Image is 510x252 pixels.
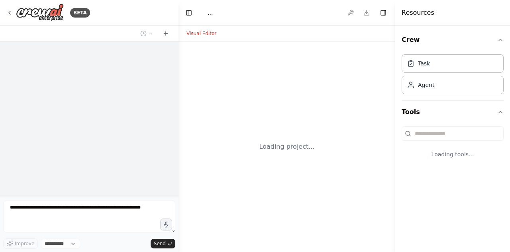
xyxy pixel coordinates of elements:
img: Logo [16,4,64,22]
button: Tools [402,101,504,123]
button: Hide right sidebar [378,7,389,18]
div: Loading project... [259,142,315,152]
div: BETA [70,8,90,18]
div: Crew [402,51,504,100]
span: Improve [15,240,34,247]
div: Loading tools... [402,144,504,165]
div: Tools [402,123,504,171]
h4: Resources [402,8,434,18]
button: Click to speak your automation idea [160,219,172,230]
button: Visual Editor [182,29,221,38]
span: ... [208,9,213,17]
span: Send [154,240,166,247]
button: Switch to previous chat [137,29,156,38]
nav: breadcrumb [208,9,213,17]
button: Start a new chat [159,29,172,38]
button: Crew [402,29,504,51]
div: Agent [418,81,434,89]
button: Send [151,239,175,248]
button: Improve [3,238,38,249]
button: Hide left sidebar [183,7,194,18]
div: Task [418,59,430,67]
